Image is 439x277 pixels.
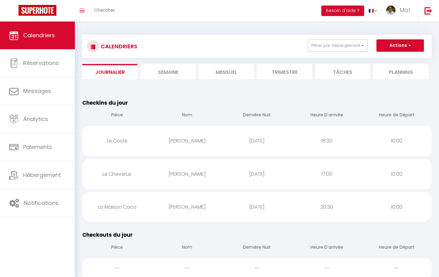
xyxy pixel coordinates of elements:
h3: CALENDRIERS [99,39,137,53]
span: Checkins du jour [82,99,128,106]
div: [DATE] [222,164,292,184]
div: Le Cheverus [82,164,152,184]
li: Semaine [140,64,196,79]
img: logout [425,7,432,14]
th: Heure D'arrivée [292,239,362,257]
li: Journalier [82,64,137,79]
div: Le Coste [82,131,152,151]
div: [PERSON_NAME] [152,197,222,217]
th: Heure D'arrivée [292,107,362,124]
span: Mat [400,6,410,14]
img: Super Booking [18,5,56,16]
button: Filtrer par hébergement [308,39,367,52]
div: La Maison Coco [82,197,152,217]
div: [DATE] [222,131,292,151]
span: Notifications [24,199,59,207]
div: 10:00 [362,164,432,184]
th: Heure de Départ [362,239,432,257]
div: 10:00 [362,197,432,217]
button: Besoin d'aide ? [321,6,364,16]
div: [PERSON_NAME] [152,164,222,184]
span: Calendriers [23,31,55,39]
span: Messages [23,87,51,95]
li: Tâches [315,64,370,79]
div: 10:00 [362,131,432,151]
span: Réservations [23,59,59,67]
span: Paiements [23,143,52,151]
th: Nom [152,239,222,257]
th: Dernière Nuit [222,107,292,124]
div: [DATE] [222,197,292,217]
span: Checkouts du jour [82,231,133,239]
th: Pièce [82,107,152,124]
div: 17:00 [292,164,362,184]
li: Planning [373,64,429,79]
button: Ouvrir le widget de chat LiveChat [5,2,23,21]
th: Pièce [82,239,152,257]
div: 20:30 [292,197,362,217]
span: Hébergement [23,171,61,179]
div: 18:30 [292,131,362,151]
li: Trimestre [257,64,312,79]
span: Chercher [94,7,115,13]
th: Nom [152,107,222,124]
th: Heure de Départ [362,107,432,124]
button: Actions [376,39,424,52]
th: Dernière Nuit [222,239,292,257]
span: Analytics [23,115,48,123]
div: [PERSON_NAME] [152,131,222,151]
img: ... [386,6,396,15]
li: Mensuel [199,64,254,79]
